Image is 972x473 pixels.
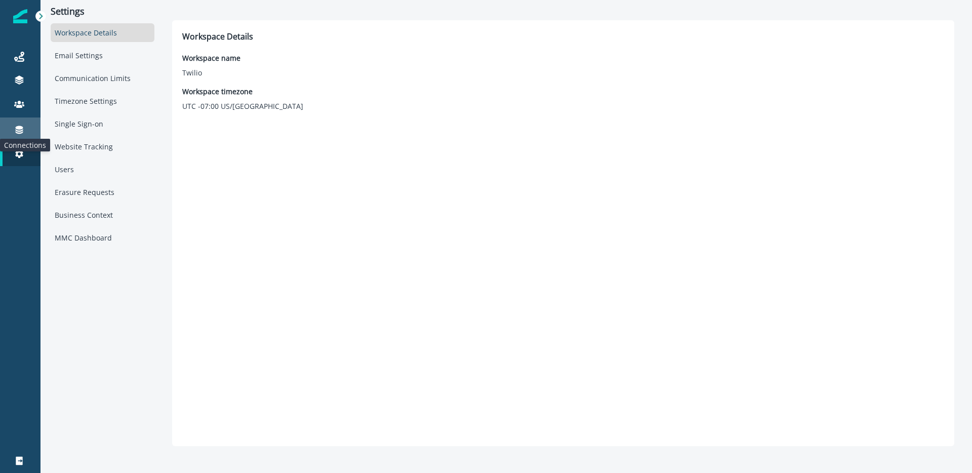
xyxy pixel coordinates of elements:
div: Email Settings [51,46,154,65]
div: Timezone Settings [51,92,154,110]
p: Settings [51,6,154,17]
div: Users [51,160,154,179]
div: Single Sign-on [51,114,154,133]
p: UTC -07:00 US/[GEOGRAPHIC_DATA] [182,101,303,111]
div: MMC Dashboard [51,228,154,247]
p: Twilio [182,67,240,78]
p: Workspace timezone [182,86,303,97]
div: Website Tracking [51,137,154,156]
div: Business Context [51,206,154,224]
div: Erasure Requests [51,183,154,202]
p: Workspace name [182,53,240,63]
div: Communication Limits [51,69,154,88]
img: Inflection [13,9,27,23]
p: Workspace Details [182,30,944,43]
div: Workspace Details [51,23,154,42]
